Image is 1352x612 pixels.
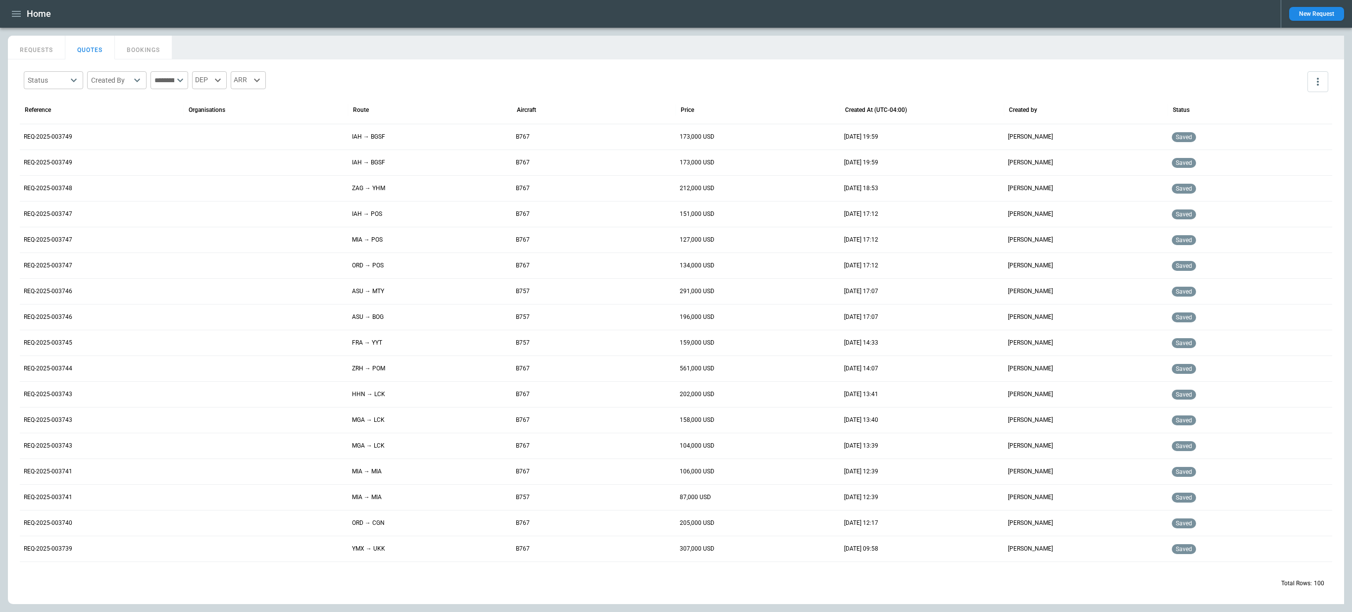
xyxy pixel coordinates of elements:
button: more [1307,71,1328,92]
p: 173,000 USD [680,133,714,141]
p: REQ-2025-003743 [24,390,72,399]
p: 09/09/2025 12:39 [844,467,878,476]
p: REQ-2025-003749 [24,158,72,167]
p: 158,000 USD [680,416,714,424]
p: 159,000 USD [680,339,714,347]
p: REQ-2025-003747 [24,236,72,244]
p: [PERSON_NAME] [1008,313,1053,321]
p: REQ-2025-003746 [24,287,72,296]
p: 09/09/2025 12:17 [844,519,878,527]
p: ORD → POS [352,261,384,270]
button: QUOTES [65,36,115,59]
p: 09/09/2025 13:40 [844,416,878,424]
button: BOOKINGS [115,36,172,59]
span: saved [1174,134,1194,141]
p: [PERSON_NAME] [1008,493,1053,502]
span: saved [1174,468,1194,475]
p: B767 [516,133,530,141]
p: REQ-2025-003747 [24,210,72,218]
h1: Home [27,8,51,20]
span: saved [1174,365,1194,372]
p: 104,000 USD [680,442,714,450]
div: Status [28,75,67,85]
span: saved [1174,443,1194,450]
p: MIA → POS [352,236,383,244]
div: Created At (UTC-04:00) [845,106,907,113]
p: B767 [516,236,530,244]
p: 09/09/2025 09:58 [844,545,878,553]
p: 202,000 USD [680,390,714,399]
p: REQ-2025-003743 [24,442,72,450]
p: 09/09/2025 17:12 [844,261,878,270]
p: [PERSON_NAME] [1008,261,1053,270]
p: [PERSON_NAME] [1008,519,1053,527]
p: [PERSON_NAME] [1008,184,1053,193]
div: Organisations [189,106,225,113]
p: 151,000 USD [680,210,714,218]
p: REQ-2025-003739 [24,545,72,553]
p: MGA → LCK [352,416,385,424]
span: saved [1174,159,1194,166]
span: saved [1174,546,1194,553]
p: [PERSON_NAME] [1008,442,1053,450]
p: ZRH → POM [352,364,385,373]
p: ZAG → YHM [352,184,385,193]
span: saved [1174,520,1194,527]
p: [PERSON_NAME] [1008,339,1053,347]
p: 106,000 USD [680,467,714,476]
p: 09/09/2025 14:07 [844,364,878,373]
p: 09/09/2025 19:59 [844,158,878,167]
p: B757 [516,313,530,321]
p: REQ-2025-003749 [24,133,72,141]
div: Route [353,106,369,113]
p: B767 [516,158,530,167]
p: B767 [516,390,530,399]
div: Aircraft [517,106,536,113]
p: B757 [516,493,530,502]
p: 561,000 USD [680,364,714,373]
p: 127,000 USD [680,236,714,244]
p: REQ-2025-003743 [24,416,72,424]
p: B767 [516,210,530,218]
p: 212,000 USD [680,184,714,193]
p: B767 [516,545,530,553]
p: B767 [516,416,530,424]
div: Created By [91,75,131,85]
p: IAH → POS [352,210,382,218]
p: 09/09/2025 13:41 [844,390,878,399]
p: HHN → LCK [352,390,385,399]
p: 205,000 USD [680,519,714,527]
div: Reference [25,106,51,113]
p: [PERSON_NAME] [1008,416,1053,424]
p: REQ-2025-003741 [24,493,72,502]
p: 291,000 USD [680,287,714,296]
p: [PERSON_NAME] [1008,545,1053,553]
p: REQ-2025-003745 [24,339,72,347]
p: [PERSON_NAME] [1008,133,1053,141]
p: [PERSON_NAME] [1008,236,1053,244]
div: ARR [231,71,266,89]
span: saved [1174,314,1194,321]
p: REQ-2025-003746 [24,313,72,321]
div: Created by [1009,106,1037,113]
p: B767 [516,442,530,450]
p: 134,000 USD [680,261,714,270]
span: saved [1174,211,1194,218]
p: ORD → CGN [352,519,385,527]
p: 09/09/2025 12:39 [844,493,878,502]
p: [PERSON_NAME] [1008,287,1053,296]
p: FRA → YYT [352,339,382,347]
span: saved [1174,262,1194,269]
span: saved [1174,288,1194,295]
span: saved [1174,391,1194,398]
p: [PERSON_NAME] [1008,467,1053,476]
div: DEP [192,71,227,89]
span: saved [1174,237,1194,244]
p: 196,000 USD [680,313,714,321]
p: REQ-2025-003748 [24,184,72,193]
p: 100 [1314,579,1324,588]
p: 09/09/2025 17:07 [844,287,878,296]
p: REQ-2025-003741 [24,467,72,476]
p: [PERSON_NAME] [1008,210,1053,218]
p: IAH → BGSF [352,133,385,141]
